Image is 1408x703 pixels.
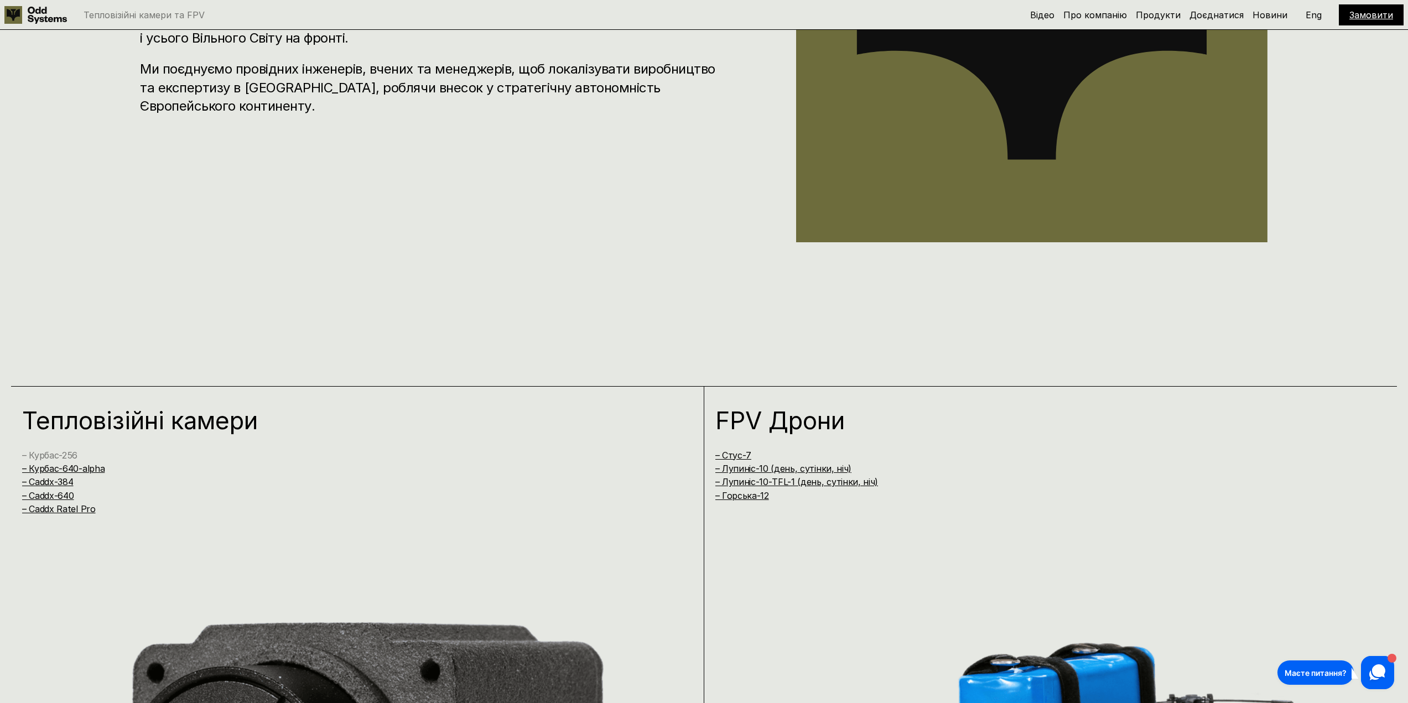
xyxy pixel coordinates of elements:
[1030,9,1054,20] a: Відео
[140,60,730,116] h3: Ми поєднуємо провідних інженерів, вчених та менеджерів, щоб локалізувати виробництво та експертиз...
[22,408,653,433] h1: Тепловізійні камери
[22,490,74,501] a: – Caddx-640
[84,11,205,19] p: Тепловізійні камери та FPV
[22,463,105,474] a: – Курбас-640-alpha
[715,476,879,487] a: – Лупиніс-10-TFL-1 (день, сутінки, ніч)
[715,450,751,461] a: – Стус-7
[1063,9,1127,20] a: Про компанію
[22,503,96,514] a: – Caddx Ratel Pro
[715,463,851,474] a: – Лупиніс-10 (день, сутінки, ніч)
[22,476,73,487] a: – Caddx-384
[1136,9,1181,20] a: Продукти
[1306,11,1322,19] p: Eng
[1253,9,1287,20] a: Новини
[1349,9,1393,20] a: Замовити
[1275,653,1397,692] iframe: HelpCrunch
[715,490,769,501] a: – Горська-12
[1189,9,1244,20] a: Доєднатися
[715,408,1346,433] h1: FPV Дрони
[22,450,77,461] a: – Курбас-256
